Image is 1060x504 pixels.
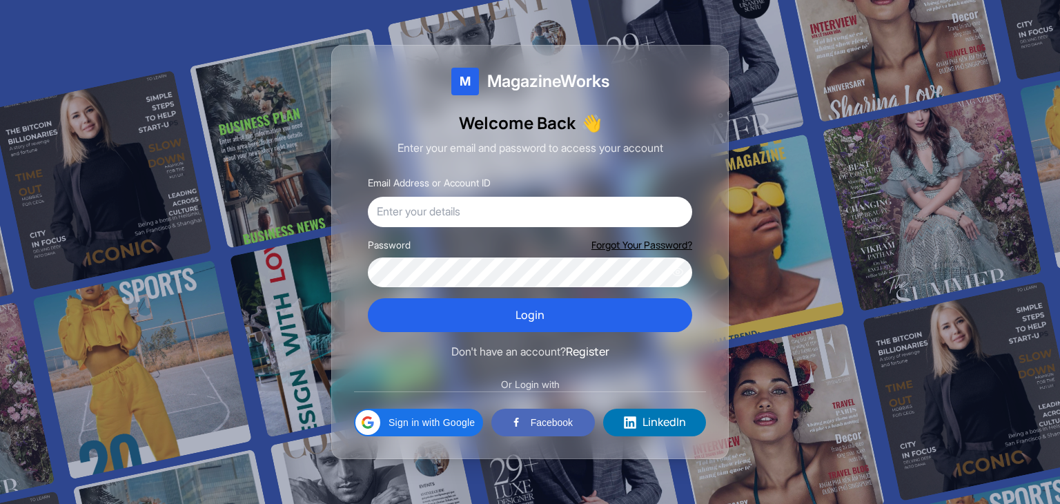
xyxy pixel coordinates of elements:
[487,70,609,93] span: MagazineWorks
[493,378,568,391] span: Or Login with
[671,266,684,278] button: Show password
[460,72,471,91] span: M
[591,238,692,252] button: Forgot Your Password?
[354,409,483,436] div: Sign in with Google
[642,414,686,432] span: LinkedIn
[566,343,609,361] button: Register
[354,139,706,157] p: Enter your email and password to access your account
[368,238,411,252] label: Password
[451,345,566,358] span: Don't have an account?
[354,112,706,134] h1: Welcome Back
[368,197,692,227] input: Enter your details
[491,409,594,436] button: Facebook
[603,409,706,436] button: LinkedIn
[368,177,491,188] label: Email Address or Account ID
[389,415,475,430] span: Sign in with Google
[368,298,692,333] button: Login
[581,112,602,134] span: Waving hand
